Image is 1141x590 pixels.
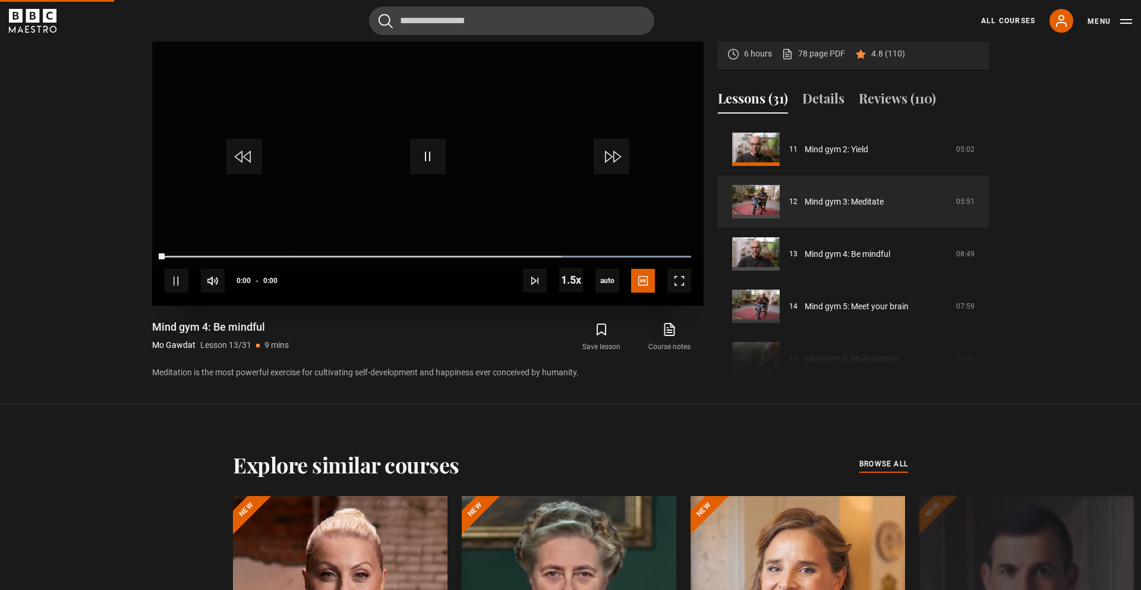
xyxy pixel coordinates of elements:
a: Mind gym 5: Meet your brain [805,300,909,313]
span: - [256,277,259,285]
p: 6 hours [744,48,772,60]
button: Next Lesson [523,269,547,293]
p: Meditation is the most powerful exercise for cultivating self-development and happiness ever conc... [152,366,704,379]
button: Captions [631,269,655,293]
span: browse all [859,458,908,470]
span: 0:00 [237,270,251,291]
p: Lesson 13/31 [200,339,251,352]
svg: BBC Maestro [9,9,56,33]
a: browse all [859,458,908,471]
h1: Mind gym 4: Be mindful [152,320,289,334]
a: Mind gym 3: Meditate [805,196,884,208]
button: Mute [201,269,225,293]
button: Pause [165,269,188,293]
button: Toggle navigation [1088,15,1132,27]
a: 78 page PDF [781,48,845,60]
a: Mind gym 2: Yield [805,143,868,156]
a: Course notes [636,320,704,354]
span: 0:00 [263,270,278,291]
h2: Explore similar courses [233,452,459,477]
button: Submit the search query [379,14,393,29]
div: Progress Bar [165,256,691,258]
button: Fullscreen [667,269,691,293]
p: 9 mins [264,339,289,352]
input: Search [369,7,654,35]
a: Mind gym 4: Be mindful [805,248,890,261]
span: auto [595,269,619,293]
button: Reviews (110) [859,89,936,114]
p: Mo Gawdat [152,339,196,352]
button: Lessons (31) [718,89,788,114]
button: Details [802,89,844,114]
button: Save lesson [568,320,635,354]
p: 4.8 (110) [871,48,905,60]
a: All Courses [981,15,1035,26]
button: Playback Rate [559,268,583,292]
div: Current quality: 720p [595,269,619,293]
